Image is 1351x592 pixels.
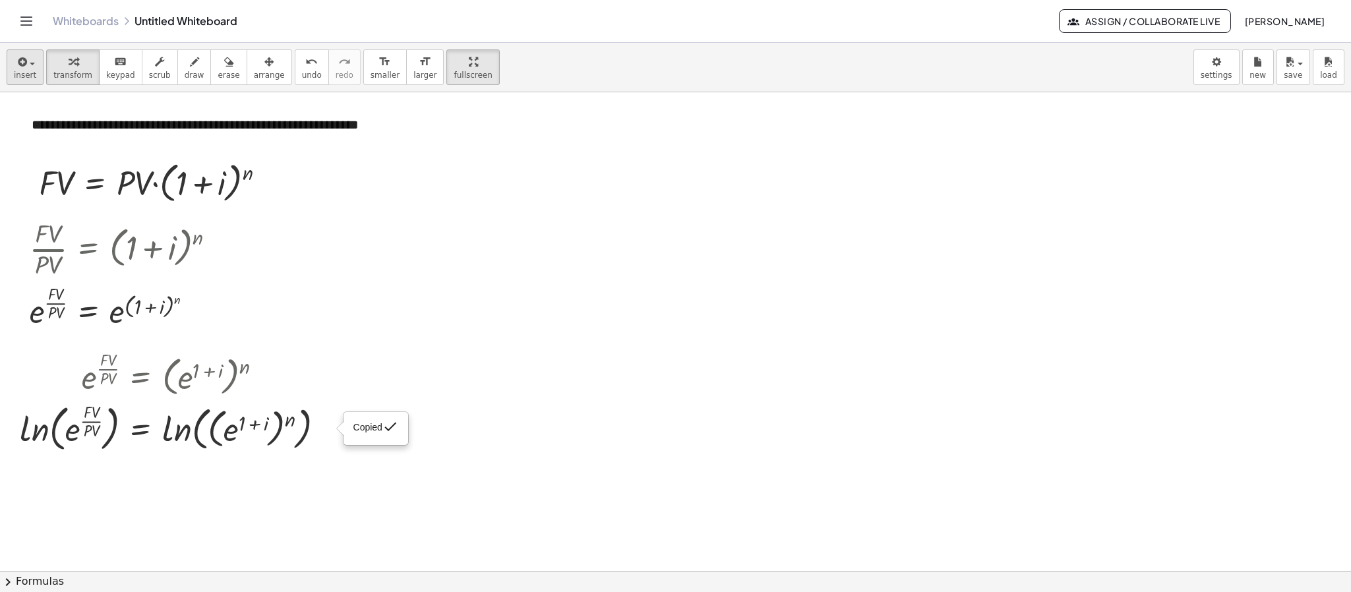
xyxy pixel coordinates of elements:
span: erase [218,71,239,80]
span: new [1249,71,1266,80]
div: Apply the same math to both sides of the equation [84,208,105,229]
span: Assign / Collaborate Live [1070,15,1220,27]
span: insert [14,71,36,80]
span: larger [413,71,436,80]
span: done [382,419,398,434]
span: undo [302,71,322,80]
span: transform [53,71,92,80]
button: keyboardkeypad [99,49,142,85]
div: Apply the same math to both sides of the equation [130,457,151,478]
span: settings [1201,71,1232,80]
i: undo [305,54,318,70]
button: Assign / Collaborate Live [1059,9,1231,33]
button: scrub [142,49,178,85]
button: transform [46,49,100,85]
a: Whiteboards [53,15,119,28]
button: new [1242,49,1274,85]
button: settings [1193,49,1240,85]
button: undoundo [295,49,329,85]
i: redo [338,54,351,70]
i: keyboard [114,54,127,70]
span: Copied [353,423,382,433]
span: load [1320,71,1337,80]
button: format_sizesmaller [363,49,407,85]
span: keypad [106,71,135,80]
button: draw [177,49,212,85]
button: load [1313,49,1344,85]
button: save [1276,49,1310,85]
span: fullscreen [454,71,492,80]
button: format_sizelarger [406,49,444,85]
span: scrub [149,71,171,80]
span: arrange [254,71,285,80]
button: insert [7,49,44,85]
span: [PERSON_NAME] [1244,15,1325,27]
i: format_size [378,54,391,70]
button: Toggle navigation [16,11,37,32]
button: erase [210,49,247,85]
button: fullscreen [446,49,499,85]
div: Apply the same math to both sides of the equation [78,334,99,355]
button: redoredo [328,49,361,85]
button: arrange [247,49,292,85]
span: save [1284,71,1302,80]
span: draw [185,71,204,80]
span: redo [336,71,353,80]
i: format_size [419,54,431,70]
span: smaller [371,71,400,80]
button: [PERSON_NAME] [1234,9,1335,33]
